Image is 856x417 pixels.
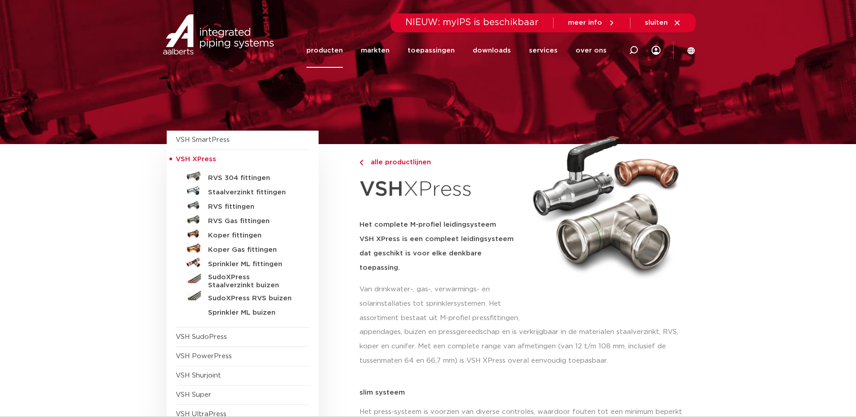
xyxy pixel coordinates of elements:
a: SudoXPress RVS buizen [176,290,310,304]
span: VSH XPress [176,156,216,162]
a: Koper Gas fittingen [176,241,310,255]
h5: RVS Gas fittingen [208,217,297,225]
h1: XPress [359,172,522,207]
strong: VSH [359,179,404,200]
a: meer info [568,19,616,27]
a: services [529,33,558,68]
h5: Sprinkler ML fittingen [208,260,297,268]
a: downloads [473,33,511,68]
p: appendages, buizen en pressgereedschap en is verkrijgbaar in de materialen staalverzinkt, RVS, ko... [359,325,690,368]
a: RVS Gas fittingen [176,212,310,227]
a: markten [361,33,390,68]
h5: Sprinkler ML buizen [208,309,297,317]
span: NIEUW: myIPS is beschikbaar [405,18,539,27]
a: VSH Super [176,391,211,398]
a: over ons [576,33,607,68]
a: VSH SudoPress [176,334,227,340]
a: VSH PowerPress [176,353,232,360]
a: VSH SmartPress [176,136,230,143]
a: Sprinkler ML fittingen [176,255,310,270]
nav: Menu [306,33,607,68]
a: SudoXPress Staalverzinkt buizen [176,270,310,290]
span: alle productlijnen [365,159,431,166]
h5: Koper Gas fittingen [208,246,297,254]
a: toepassingen [408,33,455,68]
a: Koper fittingen [176,227,310,241]
h5: Koper fittingen [208,232,297,240]
h5: Het complete M-profiel leidingsysteem VSH XPress is een compleet leidingsysteem dat geschikt is v... [359,218,522,275]
a: VSH Shurjoint [176,372,221,379]
a: producten [306,33,343,68]
a: Staalverzinkt fittingen [176,184,310,198]
p: Van drinkwater-, gas-, verwarmings- en solarinstallaties tot sprinklersystemen. Het assortiment b... [359,282,522,325]
a: RVS fittingen [176,198,310,212]
span: sluiten [645,19,668,26]
a: alle productlijnen [359,157,522,168]
h5: Staalverzinkt fittingen [208,189,297,197]
span: meer info [568,19,602,26]
a: sluiten [645,19,681,27]
p: slim systeem [359,389,690,396]
a: RVS 304 fittingen [176,169,310,184]
img: chevron-right.svg [359,160,363,166]
h5: SudoXPress RVS buizen [208,294,297,303]
a: Sprinkler ML buizen [176,304,310,318]
h5: RVS 304 fittingen [208,174,297,182]
h5: SudoXPress Staalverzinkt buizen [208,273,297,290]
h5: RVS fittingen [208,203,297,211]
